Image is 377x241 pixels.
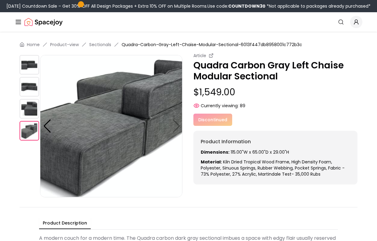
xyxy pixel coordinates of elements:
a: Home [27,42,40,48]
img: https://storage.googleapis.com/spacejoy-main/assets/6013f447db8958001c772b3c/product_2_mpk99hil4cl [20,99,39,119]
span: *Not applicable to packages already purchased* [265,3,371,9]
span: 89 [240,103,245,109]
img: https://storage.googleapis.com/spacejoy-main/assets/6013f447db8958001c772b3c/product_3_ob5f12o5pd0d [40,55,182,197]
img: Spacejoy Logo [24,16,63,28]
h6: Product Information [201,138,350,145]
b: COUNTDOWN30 [228,3,265,9]
img: https://storage.googleapis.com/spacejoy-main/assets/6013f447db8958001c772b3c/product_3_ob5f12o5pd0d [20,121,39,141]
strong: Material: [201,159,222,165]
span: Quadra-Carbon-Gray-Left-Chaise-Modular-Sectional-6013f447db8958001c772b3c [122,42,302,48]
nav: breadcrumb [20,42,357,48]
button: Product Description [39,217,91,229]
img: https://storage.googleapis.com/spacejoy-main/assets/6013f447db8958001c772b3c/product_0_2la7cgliklen [20,55,39,75]
span: Currently viewing: [201,103,239,109]
span: Kiln dried tropical wood frame, high density foam, polyester, sinuous springs, rubber webbing, po... [201,159,345,177]
p: $1,549.00 [193,87,357,98]
a: Product-view [50,42,79,48]
a: Spacejoy [24,16,63,28]
p: Quadra Carbon Gray Left Chaise Modular Sectional [193,60,357,82]
strong: Dimensions: [201,149,229,155]
img: https://storage.googleapis.com/spacejoy-main/assets/6013f447db8958001c772b3c/product_1_o2oofiiljnck [20,77,39,97]
small: Article [193,53,206,59]
div: [DATE] Countdown Sale – Get 30% OFF All Design Packages + Extra 10% OFF on Multiple Rooms. [6,3,371,9]
p: 115.00"W x 65.00"D x 29.00"H [201,149,350,155]
span: Use code: [207,3,265,9]
a: Sectionals [89,42,111,48]
nav: Global [15,12,362,32]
